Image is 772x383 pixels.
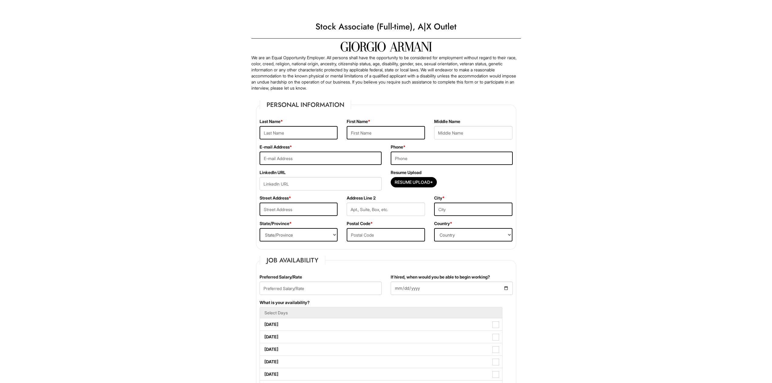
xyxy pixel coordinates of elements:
[248,18,524,35] h1: Stock Associate (Full-time), A|X Outlet
[260,318,502,330] label: [DATE]
[260,152,382,165] input: E-mail Address
[260,144,292,150] label: E-mail Address
[341,42,432,52] img: Giorgio Armani
[434,203,512,216] input: City
[391,152,513,165] input: Phone
[260,274,302,280] label: Preferred Salary/Rate
[260,169,286,176] label: LinkedIn URL
[347,195,376,201] label: Address Line 2
[391,144,406,150] label: Phone
[434,221,452,227] label: Country
[347,221,373,227] label: Postal Code
[260,282,382,295] input: Preferred Salary/Rate
[347,118,370,125] label: First Name
[260,343,502,355] label: [DATE]
[260,118,283,125] label: Last Name
[251,55,521,91] p: We are an Equal Opportunity Employer. All persons shall have the opportunity to be considered for...
[391,169,421,176] label: Resume Upload
[260,195,291,201] label: Street Address
[260,100,351,109] legend: Personal Information
[347,228,425,241] input: Postal Code
[347,203,425,216] input: Apt., Suite, Box, etc.
[260,228,338,241] select: State/Province
[260,331,502,343] label: [DATE]
[434,228,512,241] select: Country
[434,118,460,125] label: Middle Name
[434,126,512,139] input: Middle Name
[260,126,338,139] input: Last Name
[260,368,502,380] label: [DATE]
[260,177,382,190] input: LinkedIn URL
[264,310,498,315] h5: Select Days
[260,203,338,216] input: Street Address
[434,195,445,201] label: City
[391,177,437,187] button: Resume Upload*Resume Upload*
[347,126,425,139] input: First Name
[260,256,325,265] legend: Job Availability
[260,221,292,227] label: State/Province
[260,299,310,306] label: What is your availability?
[260,356,502,368] label: [DATE]
[391,274,490,280] label: If hired, when would you be able to begin working?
